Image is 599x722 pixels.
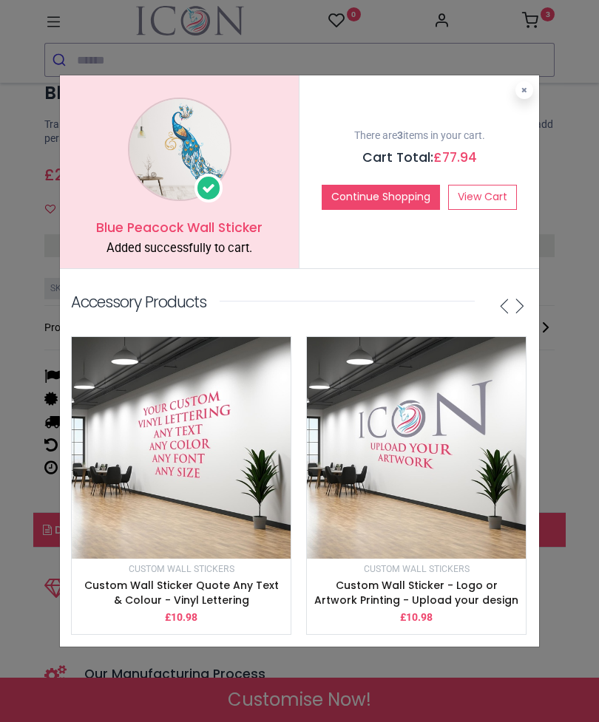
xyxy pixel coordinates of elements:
a: Custom Wall Stickers [129,562,234,574]
button: Continue Shopping [322,185,440,210]
a: Custom Wall Sticker Quote Any Text & Colour - Vinyl Lettering [84,578,279,607]
h5: Blue Peacock Wall Sticker [71,219,288,237]
small: Custom Wall Stickers [129,564,234,574]
span: 77.94 [442,149,477,166]
img: image_1024 [128,98,231,201]
p: Accessory Products [71,291,206,313]
b: 3 [397,129,403,141]
p: There are items in your cart. [311,129,528,143]
img: image_512 [307,337,526,559]
span: £ [433,149,477,166]
a: View Cart [448,185,517,210]
h5: Cart Total: [311,149,528,167]
a: Custom Wall Sticker - Logo or Artwork Printing - Upload your design [314,578,518,607]
div: Added successfully to cart. [71,240,288,257]
small: Custom Wall Stickers [364,564,470,574]
img: image_512 [72,337,291,559]
p: £ [400,610,433,625]
span: 10.98 [171,611,197,623]
p: £ [165,610,197,625]
a: Custom Wall Stickers [364,562,470,574]
span: 10.98 [406,611,433,623]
